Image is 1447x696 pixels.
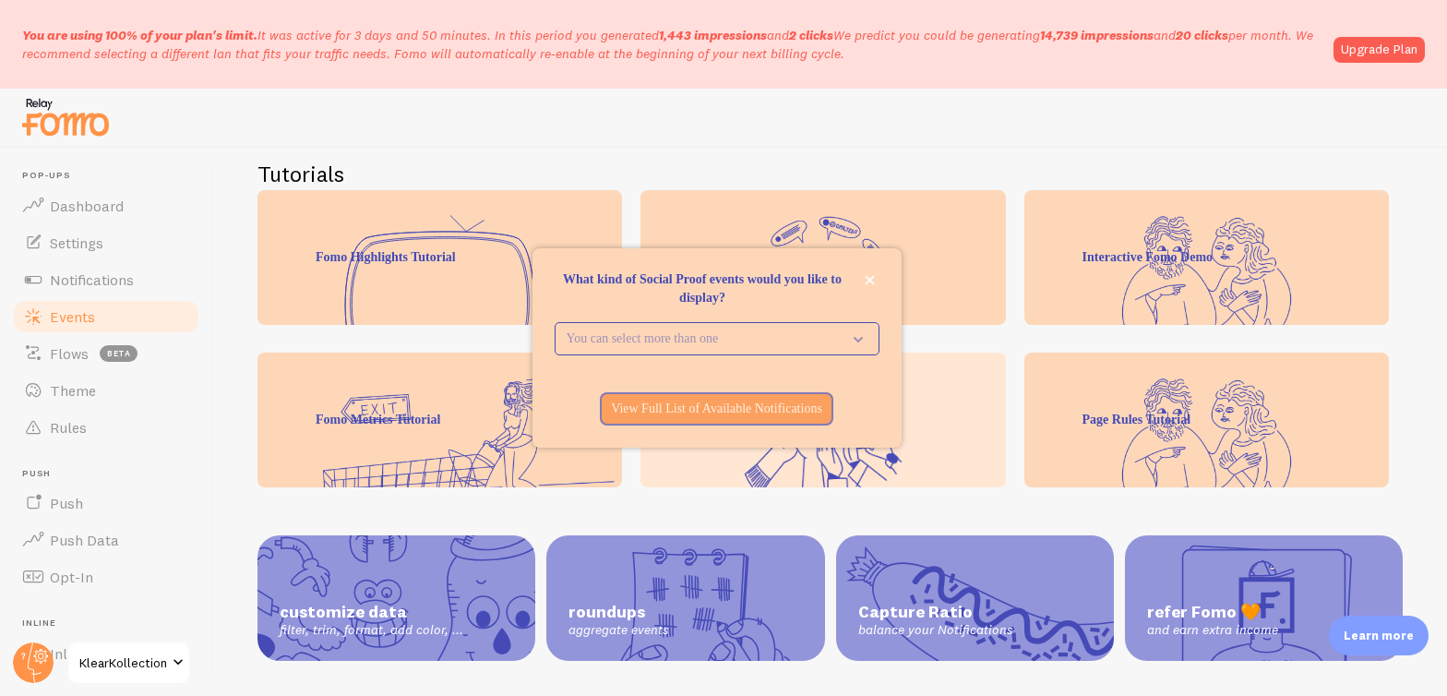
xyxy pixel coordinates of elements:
[1344,627,1414,644] p: Learn more
[50,381,96,400] span: Theme
[532,248,902,448] div: What kind of Social Proof events would you like to display?
[1147,622,1381,639] span: and earn extra income
[50,197,124,215] span: Dashboard
[11,522,201,558] a: Push Data
[659,27,833,43] span: and
[50,568,93,586] span: Opt-In
[555,270,879,307] p: What kind of Social Proof events would you like to display?
[280,602,513,623] span: customize data
[11,187,201,224] a: Dashboard
[11,372,201,409] a: Theme
[1329,616,1429,655] div: Learn more
[22,27,257,43] span: You are using 100% of your plan's limit.
[50,531,119,549] span: Push Data
[1333,37,1425,63] a: Upgrade Plan
[568,622,802,639] span: aggregate events
[50,307,95,326] span: Events
[1040,27,1154,43] b: 14,739 impressions
[860,270,879,290] button: close,
[280,622,513,639] span: filter, trim, format, add color, ...
[11,485,201,522] a: Push
[640,190,1005,325] div: Fomo Theme Editor Tutorial
[50,494,83,512] span: Push
[50,270,134,289] span: Notifications
[11,224,201,261] a: Settings
[11,298,201,335] a: Events
[50,644,86,663] span: Inline
[568,602,802,623] span: roundups
[11,409,201,446] a: Rules
[555,322,879,355] button: You can select more than one
[567,330,842,348] p: You can select more than one
[11,635,201,672] a: Inline
[11,558,201,595] a: Opt-In
[22,618,201,630] span: Inline
[50,344,89,363] span: Flows
[22,468,201,480] span: Push
[1040,27,1228,43] span: and
[789,27,833,43] b: 2 clicks
[22,170,201,182] span: Pop-ups
[858,622,1092,639] span: balance your Notifications
[22,26,1322,63] p: It was active for 3 days and 50 minutes. In this period you generated We predict you could be gen...
[659,27,767,43] b: 1,443 impressions
[611,400,822,418] p: View Full List of Available Notifications
[600,392,833,426] button: View Full List of Available Notifications
[257,190,622,325] div: Fomo Highlights Tutorial
[257,160,1403,188] h2: Tutorials
[1176,27,1228,43] b: 20 clicks
[1024,353,1389,487] div: Page Rules Tutorial
[50,234,103,252] span: Settings
[11,335,201,372] a: Flows beta
[50,418,87,437] span: Rules
[100,345,138,362] span: beta
[257,353,622,487] div: Fomo Metrics Tutorial
[1024,190,1389,325] div: Interactive Fomo Demo
[11,261,201,298] a: Notifications
[19,93,112,140] img: fomo-relay-logo-orange.svg
[79,652,167,674] span: KlearKollection
[66,641,191,685] a: KlearKollection
[858,602,1092,623] span: Capture Ratio
[1147,602,1381,623] span: refer Fomo 🧡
